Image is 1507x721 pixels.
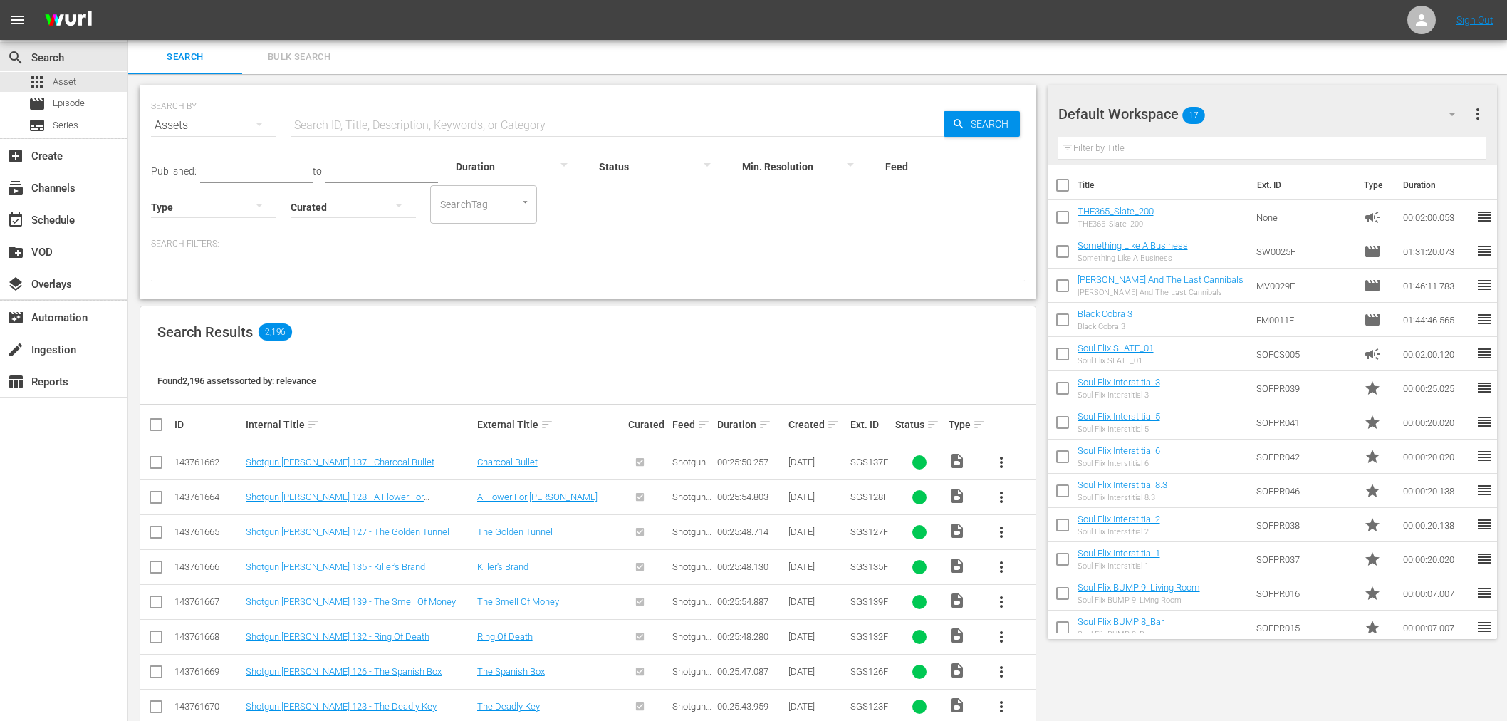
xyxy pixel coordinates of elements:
td: SOFPR038 [1251,508,1359,542]
a: Soul Flix Interstitial 5 [1078,411,1160,422]
span: Published: [151,165,197,177]
td: 01:44:46.565 [1397,303,1476,337]
div: 00:25:48.714 [717,527,784,537]
div: [DATE] [788,701,846,712]
span: more_vert [993,628,1010,645]
td: 00:00:25.025 [1397,371,1476,405]
span: more_vert [1469,105,1486,123]
td: MV0029F [1251,269,1359,303]
span: Ad [1364,346,1381,363]
span: to [313,165,322,177]
span: reorder [1476,482,1493,499]
div: 143761666 [174,561,241,572]
span: Series [28,117,46,134]
td: 00:00:20.020 [1397,542,1476,576]
span: Shotgun [PERSON_NAME] [672,492,711,524]
a: Shotgun [PERSON_NAME] 127 - The Golden Tunnel [246,527,449,537]
a: Shotgun [PERSON_NAME] 123 - The Deadly Key [246,701,437,712]
td: 00:00:07.007 [1397,576,1476,611]
span: 2,196 [259,323,292,341]
td: SOFPR042 [1251,440,1359,474]
div: Internal Title [246,416,473,433]
div: [DATE] [788,666,846,677]
div: Soul Flix Interstitial 3 [1078,390,1160,400]
td: SOFPR046 [1251,474,1359,508]
span: reorder [1476,242,1493,259]
a: THE365_Slate_200 [1078,206,1154,217]
span: Episode [1364,277,1381,294]
span: Video [949,662,966,679]
td: SW0025F [1251,234,1359,269]
span: reorder [1476,276,1493,294]
th: Title [1078,165,1249,205]
span: Search [7,49,24,66]
a: Shotgun [PERSON_NAME] 128 - A Flower For [PERSON_NAME] [246,492,429,513]
td: SOFPR037 [1251,542,1359,576]
a: Soul Flix Interstitial 8.3 [1078,479,1167,490]
div: 00:25:54.803 [717,492,784,502]
div: 143761669 [174,666,241,677]
div: External Title [477,416,624,433]
a: Sign Out [1456,14,1493,26]
span: SGS126F [850,666,888,677]
td: SOFCS005 [1251,337,1359,371]
th: Ext. ID [1248,165,1355,205]
span: Promo [1364,585,1381,602]
button: Search [944,111,1020,137]
span: Search [137,49,234,66]
span: SGS135F [850,561,888,572]
a: Soul Flix SLATE_01 [1078,343,1154,353]
img: ans4CAIJ8jUAAAAAAAAAAAAAAAAAAAAAAAAgQb4GAAAAAAAAAAAAAAAAAAAAAAAAJMjXAAAAAAAAAAAAAAAAAAAAAAAAgAT5G... [34,4,103,37]
span: Video [949,627,966,644]
div: Feed [672,416,712,433]
div: 00:25:43.959 [717,701,784,712]
span: VOD [7,244,24,261]
button: more_vert [984,620,1018,654]
span: Promo [1364,619,1381,636]
span: sort [758,418,771,431]
span: reorder [1476,516,1493,533]
span: more_vert [993,559,1010,576]
span: sort [307,418,320,431]
div: [DATE] [788,457,846,467]
span: Overlays [7,276,24,293]
span: Shotgun [PERSON_NAME] [672,457,711,489]
a: Soul Flix Interstitial 3 [1078,377,1160,388]
div: [PERSON_NAME] And The Last Cannibals [1078,288,1243,297]
span: more_vert [993,663,1010,680]
div: Type [949,416,980,433]
div: Created [788,416,846,433]
span: reorder [1476,584,1493,601]
span: reorder [1476,379,1493,396]
td: SOFPR015 [1251,611,1359,645]
span: SGS123F [850,701,888,712]
span: SGS137F [850,457,888,467]
div: 00:25:54.887 [717,596,784,607]
span: SGS128F [850,492,888,502]
span: reorder [1476,345,1493,362]
div: [DATE] [788,492,846,502]
span: Episode [53,96,85,110]
a: Soul Flix BUMP 9_Living Room [1078,582,1200,593]
span: more_vert [993,489,1010,506]
div: 00:25:48.280 [717,631,784,642]
a: Killer's Brand [477,561,528,572]
div: Soul Flix Interstitial 1 [1078,561,1160,571]
div: Default Workspace [1058,94,1470,134]
span: sort [541,418,553,431]
a: The Smell Of Money [477,596,559,607]
span: Shotgun [PERSON_NAME] [672,666,711,698]
span: Reports [7,373,24,390]
span: Video [949,697,966,714]
span: Shotgun [PERSON_NAME] [672,527,711,559]
span: Episode [1364,311,1381,328]
span: Asset [28,73,46,90]
div: 143761662 [174,457,241,467]
td: 01:31:20.073 [1397,234,1476,269]
div: Ext. ID [850,419,890,430]
td: 00:00:20.138 [1397,508,1476,542]
span: reorder [1476,311,1493,328]
button: more_vert [984,585,1018,619]
span: Promo [1364,414,1381,431]
div: Soul Flix Interstitial 2 [1078,527,1160,536]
